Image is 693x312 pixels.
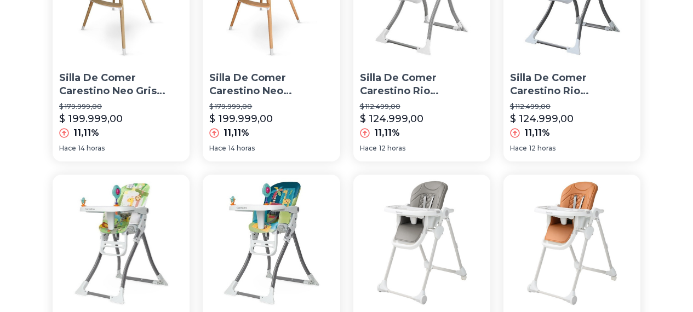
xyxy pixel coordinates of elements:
p: $ 199.999,00 [59,111,123,126]
span: 14 horas [78,144,105,153]
img: Silla De Comer Carestino Rio Verde Doble Bandeja Plegable [53,175,190,311]
p: $ 124.999,00 [510,111,574,126]
p: 11,11% [524,126,550,140]
p: Silla De Comer Carestino Neo [PERSON_NAME] Bandeja 2 En 1 [209,71,333,99]
img: Silla De Comer Carestino Rio Azul Doble Bandeja Plegable [203,175,340,311]
span: 12 horas [379,144,405,153]
p: 11,11% [73,126,99,140]
p: Silla De Comer Carestino Rio [PERSON_NAME] Bandeja Plegable [510,71,634,99]
p: 11,11% [224,126,249,140]
p: $ 112.499,00 [360,102,484,111]
p: 11,11% [374,126,400,140]
img: Silla De Comer Carestino Petra Gris Oscuro [353,175,490,311]
p: $ 199.999,00 [209,111,273,126]
span: 14 horas [228,144,255,153]
span: 12 horas [529,144,555,153]
p: Silla De Comer Carestino Rio Aguamarina Dob Bandeja Plegable [360,71,484,99]
p: $ 179.999,00 [209,102,333,111]
span: Hace [209,144,226,153]
p: $ 179.999,00 [59,102,183,111]
img: Silla De Comer Carestino Petra Marrón [503,175,640,311]
span: Hace [59,144,76,153]
span: Hace [360,144,377,153]
p: $ 112.499,00 [510,102,634,111]
p: $ 124.999,00 [360,111,423,126]
p: Silla De Comer Carestino Neo Gris Oscuro Doble Bandeja 2 En1 [59,71,183,99]
span: Hace [510,144,527,153]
